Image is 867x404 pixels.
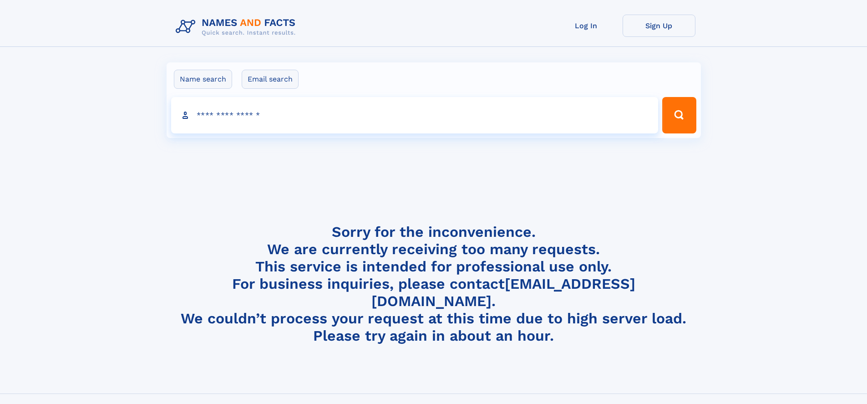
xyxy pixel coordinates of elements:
[172,223,695,345] h4: Sorry for the inconvenience. We are currently receiving too many requests. This service is intend...
[662,97,696,133] button: Search Button
[171,97,659,133] input: search input
[623,15,695,37] a: Sign Up
[550,15,623,37] a: Log In
[371,275,635,310] a: [EMAIL_ADDRESS][DOMAIN_NAME]
[242,70,299,89] label: Email search
[172,15,303,39] img: Logo Names and Facts
[174,70,232,89] label: Name search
